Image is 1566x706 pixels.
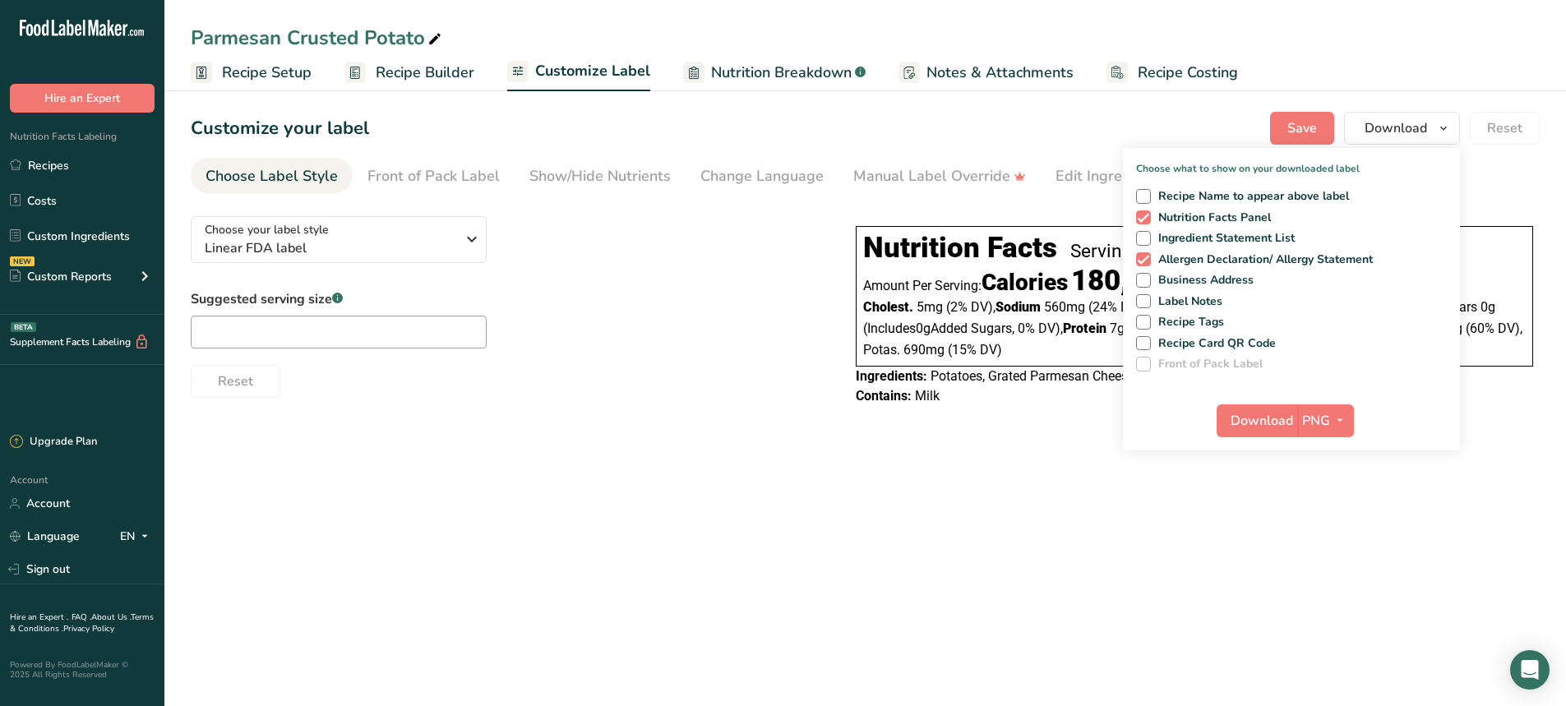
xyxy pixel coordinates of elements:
button: Reset [191,365,280,398]
span: ‏(24% DV) [1088,299,1145,315]
span: 0g [916,321,931,336]
span: Nutrition Breakdown [711,62,852,84]
span: Potas. [863,342,900,358]
span: 7g [1110,321,1125,336]
a: About Us . [91,611,131,623]
div: Amount Per Serving: [863,272,1128,295]
span: , [1060,321,1063,336]
span: 560mg [1044,299,1085,315]
div: NEW [10,256,35,266]
span: 690mg [903,342,945,358]
span: Front of Pack Label [1151,357,1263,371]
a: Language [10,522,80,551]
span: ( [863,321,867,336]
a: Recipe Setup [191,54,312,91]
span: PNG [1302,411,1330,431]
span: Recipe Setup [222,62,312,84]
span: Allergen Declaration/ Allergy Statement [1151,252,1374,267]
a: Notes & Attachments [898,54,1074,91]
div: Edit Ingredients/Allergens List [1056,165,1264,187]
a: Customize Label [507,53,650,92]
button: Choose your label style Linear FDA label [191,216,487,263]
span: Save [1287,118,1317,138]
span: 180, [1071,264,1128,298]
h1: Customize your label [191,115,369,142]
div: Front of Pack Label [367,165,500,187]
div: Choose Label Style [206,165,338,187]
span: Includes Added Sugars [863,321,1014,336]
span: Reset [1487,118,1522,138]
span: Ingredients: [856,368,927,384]
span: Recipe Costing [1138,62,1238,84]
a: Recipe Costing [1106,54,1238,91]
span: Reset [218,371,253,391]
span: Sodium [995,299,1041,315]
span: Recipe Name to appear above label [1151,189,1350,204]
div: Manual Label Override [853,165,1026,187]
span: ‏(15% DV) [948,342,1002,358]
div: BETA [11,322,36,332]
a: Privacy Policy [63,623,114,634]
span: Recipe Tags [1151,315,1225,330]
div: Open Intercom Messenger [1510,650,1550,690]
span: Recipe Card QR Code [1151,336,1277,351]
span: , [1012,321,1014,336]
span: Ingredient Statement List [1151,231,1296,246]
button: Download [1217,404,1297,437]
div: Change Language [700,165,824,187]
span: Contains: [856,388,912,404]
a: Nutrition Breakdown [683,54,866,91]
span: Label Notes [1151,294,1223,309]
span: Calories [982,269,1068,296]
span: Download [1365,118,1427,138]
span: Potatoes, Grated Parmesan Cheese, Canola Oil, Garlic, Black Pepper, Salt [931,368,1349,384]
div: Show/Hide Nutrients [529,165,671,187]
a: FAQ . [72,611,91,623]
span: Nutrition Facts Panel [1151,210,1272,225]
span: Business Address [1151,273,1254,288]
span: Notes & Attachments [926,62,1074,84]
span: Download [1231,411,1293,431]
span: , [993,299,995,315]
div: Powered By FoodLabelMaker © 2025 All Rights Reserved [10,660,155,680]
div: Nutrition Facts [863,231,1057,265]
span: Linear FDA label [205,238,455,258]
span: 0g [1481,299,1495,315]
div: Upgrade Plan [10,434,97,450]
div: Parmesan Crusted Potato [191,23,445,53]
span: Protein [1063,321,1106,336]
span: 5mg [917,299,943,315]
label: Suggested serving size [191,289,487,309]
p: Choose what to show on your downloaded label [1123,148,1460,176]
div: Servings: 2, [1070,240,1166,262]
div: Custom Reports [10,268,112,285]
div: EN [120,527,155,547]
span: Customize Label [535,60,650,82]
span: Recipe Builder [376,62,474,84]
span: Milk [915,388,940,404]
span: Choose your label style [205,221,329,238]
button: Hire an Expert [10,84,155,113]
a: Recipe Builder [344,54,474,91]
span: ‏(2% DV) [946,299,995,315]
a: Terms & Conditions . [10,611,154,634]
button: PNG [1297,404,1354,437]
button: Reset [1470,112,1540,145]
button: Save [1270,112,1334,145]
span: ‏0% DV) [1018,321,1063,336]
button: Download [1344,112,1460,145]
span: , [1520,321,1522,336]
span: Cholest. [863,299,913,315]
a: Hire an Expert . [10,611,68,623]
span: ‏(60% DV) [1466,321,1522,336]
